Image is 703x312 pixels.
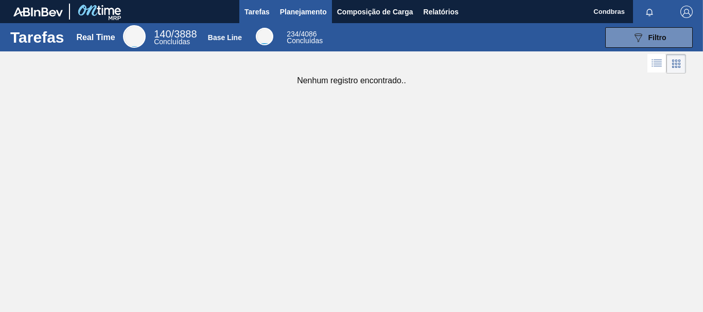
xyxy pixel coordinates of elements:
div: Real Time [76,33,115,42]
span: / 4086 [287,30,317,38]
button: Notificações [633,5,666,19]
span: Filtro [648,33,666,42]
h1: Tarefas [10,31,64,43]
span: 234 [287,30,298,38]
span: 140 [154,28,171,40]
div: Visão em Cards [666,54,686,74]
div: Real Time [123,25,146,48]
span: Relatórios [424,6,459,18]
div: Base Line [256,28,273,45]
div: Base Line [208,33,242,42]
button: Filtro [605,27,693,48]
img: Logout [680,6,693,18]
span: / 3888 [154,28,197,40]
span: Composição de Carga [337,6,413,18]
span: Concluídas [287,36,323,45]
div: Real Time [154,30,197,45]
span: Concluídas [154,38,190,46]
div: Base Line [287,31,323,44]
div: Visão em Lista [647,54,666,74]
span: Tarefas [244,6,270,18]
span: Planejamento [280,6,327,18]
img: TNhmsLtSVTkK8tSr43FrP2fwEKptu5GPRR3wAAAABJRU5ErkJggg== [13,7,63,16]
